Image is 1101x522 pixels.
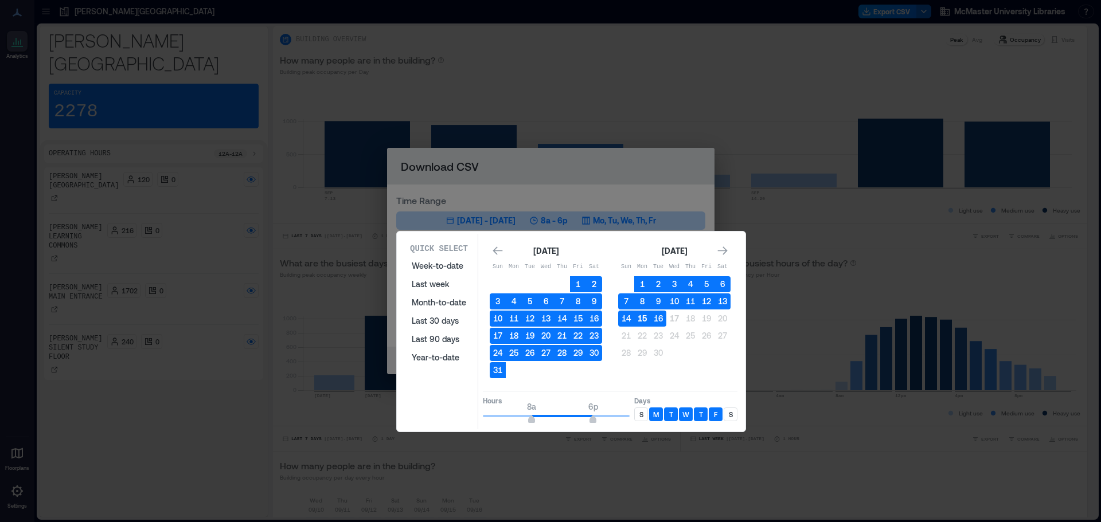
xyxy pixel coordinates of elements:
button: 4 [506,293,522,309]
th: Friday [570,259,586,275]
p: Hours [483,396,630,405]
button: 2 [650,276,666,292]
button: 18 [682,311,698,327]
button: 24 [666,328,682,344]
p: Thu [682,262,698,272]
p: Wed [666,262,682,272]
button: 6 [715,276,731,292]
button: 22 [634,328,650,344]
th: Thursday [554,259,570,275]
th: Monday [634,259,650,275]
button: 31 [490,362,506,378]
button: 30 [586,345,602,361]
button: 12 [698,293,715,309]
button: 22 [570,328,586,344]
p: Sat [715,262,731,272]
button: 11 [682,293,698,309]
p: Thu [554,262,570,272]
button: Year-to-date [405,348,473,367]
th: Saturday [715,259,731,275]
p: S [729,410,733,419]
button: Go to previous month [490,243,506,259]
p: Sun [618,262,634,272]
button: 3 [490,293,506,309]
button: 19 [698,311,715,327]
button: 12 [522,311,538,327]
th: Friday [698,259,715,275]
button: 23 [650,328,666,344]
button: 5 [698,276,715,292]
button: 30 [650,345,666,361]
button: 15 [634,311,650,327]
button: 9 [650,293,666,309]
p: Mon [634,262,650,272]
p: Quick Select [410,243,468,254]
button: Last week [405,275,473,293]
button: 25 [506,345,522,361]
button: Last 90 days [405,330,473,348]
button: 20 [715,311,731,327]
div: [DATE] [530,244,562,258]
button: 29 [570,345,586,361]
button: 6 [538,293,554,309]
button: 1 [634,276,650,292]
button: 28 [618,345,634,361]
p: Days [634,396,737,405]
p: T [699,410,703,419]
button: 21 [554,328,570,344]
button: Go to next month [715,243,731,259]
th: Tuesday [650,259,666,275]
th: Saturday [586,259,602,275]
p: Tue [650,262,666,272]
button: 26 [522,345,538,361]
button: 15 [570,311,586,327]
button: 7 [554,293,570,309]
button: 26 [698,328,715,344]
p: Sat [586,262,602,272]
button: 5 [522,293,538,309]
button: 25 [682,328,698,344]
button: 13 [538,311,554,327]
p: Mon [506,262,522,272]
button: 3 [666,276,682,292]
button: 13 [715,293,731,309]
button: 14 [554,311,570,327]
button: 23 [586,328,602,344]
button: 18 [506,328,522,344]
th: Wednesday [538,259,554,275]
button: 1 [570,276,586,292]
p: Sun [490,262,506,272]
button: 16 [586,311,602,327]
button: 27 [715,328,731,344]
th: Tuesday [522,259,538,275]
button: 10 [490,311,506,327]
button: 20 [538,328,554,344]
button: 14 [618,311,634,327]
p: M [653,410,659,419]
p: T [669,410,673,419]
span: 8a [527,402,536,411]
button: 29 [634,345,650,361]
p: Wed [538,262,554,272]
div: [DATE] [658,244,690,258]
button: Week-to-date [405,257,473,275]
button: Month-to-date [405,293,473,312]
p: F [714,410,717,419]
button: 24 [490,345,506,361]
p: S [639,410,643,419]
th: Sunday [618,259,634,275]
span: 6p [588,402,598,411]
button: 2 [586,276,602,292]
th: Thursday [682,259,698,275]
button: 27 [538,345,554,361]
button: 21 [618,328,634,344]
p: W [682,410,689,419]
button: 10 [666,293,682,309]
button: 8 [570,293,586,309]
button: 11 [506,311,522,327]
button: 17 [490,328,506,344]
button: 9 [586,293,602,309]
button: 8 [634,293,650,309]
button: 28 [554,345,570,361]
p: Fri [570,262,586,272]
